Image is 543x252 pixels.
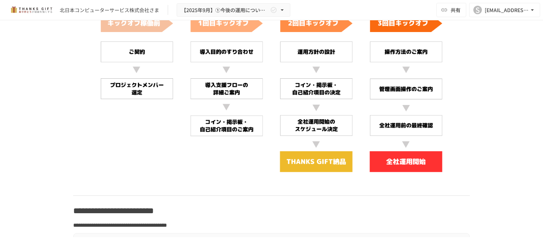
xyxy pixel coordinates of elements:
div: S [473,6,482,14]
button: 共有 [436,3,466,17]
div: 北日本コンピューターサービス株式会社さま [60,6,159,14]
span: 共有 [451,6,461,14]
button: 【2025年9月】①今後の運用についてのご案内/THANKS GIFTキックオフMTG [177,3,290,17]
img: mMP1OxWUAhQbsRWCurg7vIHe5HqDpP7qZo7fRoNLXQh [9,4,54,16]
button: S[EMAIL_ADDRESS][DOMAIN_NAME] [469,3,540,17]
span: 【2025年9月】①今後の運用についてのご案内/THANKS GIFTキックオフMTG [181,6,269,15]
div: [EMAIL_ADDRESS][DOMAIN_NAME] [485,6,529,15]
